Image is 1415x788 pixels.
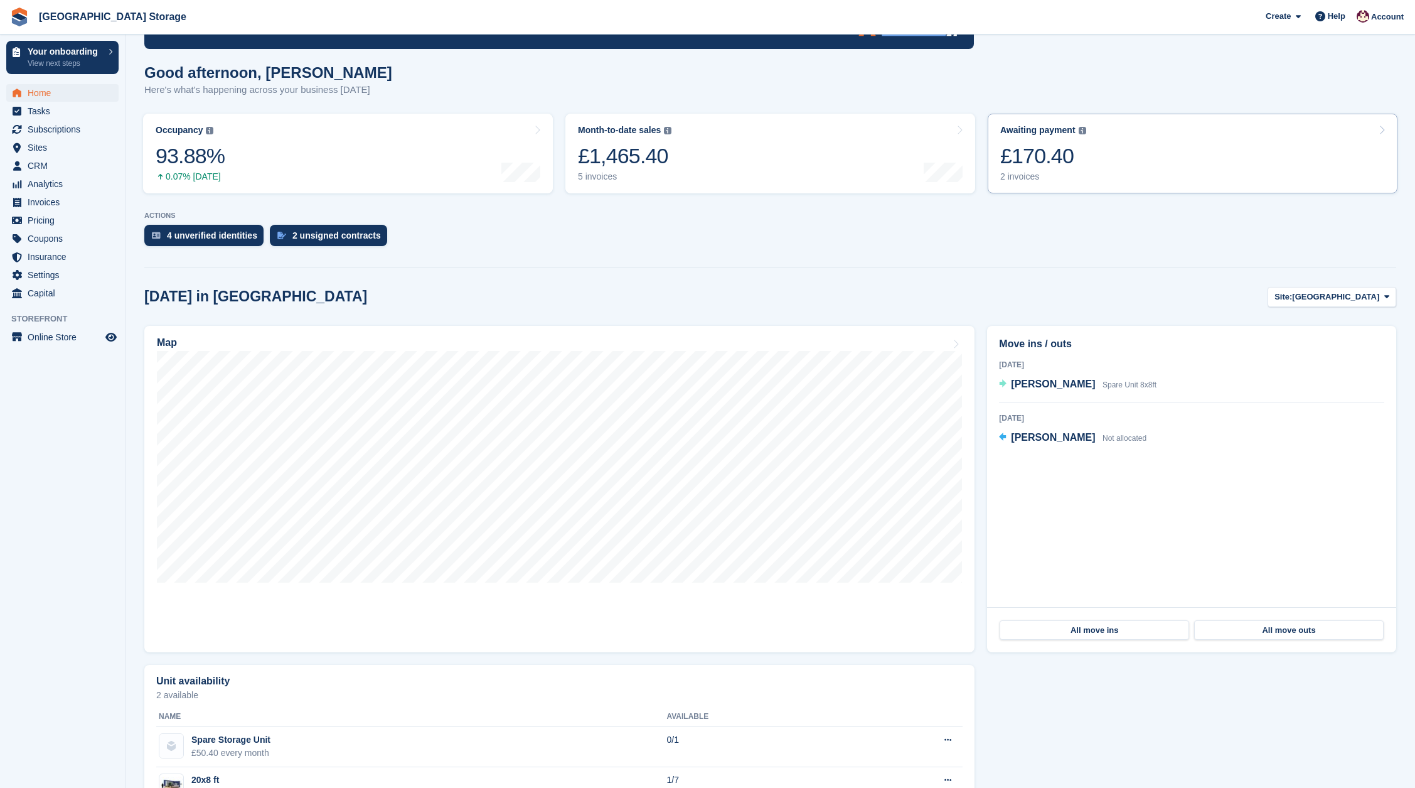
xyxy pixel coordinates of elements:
[6,212,119,229] a: menu
[565,114,975,193] a: Month-to-date sales £1,465.40 5 invoices
[6,84,119,102] a: menu
[6,328,119,346] a: menu
[28,248,103,266] span: Insurance
[999,359,1384,370] div: [DATE]
[6,193,119,211] a: menu
[292,230,381,240] div: 2 unsigned contracts
[28,193,103,211] span: Invoices
[1103,381,1156,389] span: Spare Unit 8x8ft
[6,284,119,302] a: menu
[28,175,103,193] span: Analytics
[156,707,666,727] th: Name
[152,232,161,239] img: verify_identity-adf6edd0f0f0b5bbfe63781bf79b02c33cf7c696d77639b501bdc392416b5a36.svg
[6,175,119,193] a: menu
[144,288,367,305] h2: [DATE] in [GEOGRAPHIC_DATA]
[28,266,103,284] span: Settings
[6,121,119,138] a: menu
[104,330,119,345] a: Preview store
[28,212,103,229] span: Pricing
[159,734,183,758] img: blank-unit-type-icon-ffbac7b88ba66c5e286b0e438baccc4b9c83835d4c34f86887a83fc20ec27e7b.svg
[999,413,1384,424] div: [DATE]
[11,313,125,325] span: Storefront
[578,171,671,182] div: 5 invoices
[999,430,1146,446] a: [PERSON_NAME] Not allocated
[156,125,203,136] div: Occupancy
[666,707,848,727] th: Available
[34,6,191,27] a: [GEOGRAPHIC_DATA] Storage
[143,114,553,193] a: Occupancy 93.88% 0.07% [DATE]
[1357,10,1369,23] img: Andrew Lacey
[1000,125,1076,136] div: Awaiting payment
[6,139,119,156] a: menu
[1292,291,1379,303] span: [GEOGRAPHIC_DATA]
[6,230,119,247] a: menu
[28,230,103,247] span: Coupons
[191,774,274,787] div: 20x8 ft
[1000,620,1189,640] a: All move ins
[167,230,257,240] div: 4 unverified identities
[28,84,103,102] span: Home
[988,114,1397,193] a: Awaiting payment £170.40 2 invoices
[156,676,230,687] h2: Unit availability
[1194,620,1384,640] a: All move outs
[10,8,29,26] img: stora-icon-8386f47178a22dfd0bd8f6a31ec36ba5ce8667c1dd55bd0f319d3a0aa187defe.svg
[664,127,671,134] img: icon-info-grey-7440780725fd019a000dd9b08b2336e03edf1995a4989e88bcd33f0948082b44.svg
[1000,171,1086,182] div: 2 invoices
[1103,434,1146,443] span: Not allocated
[28,121,103,138] span: Subscriptions
[277,232,286,239] img: contract_signature_icon-13c848040528278c33f63329250d36e43548de30e8caae1d1a13099fd9432cc5.svg
[28,58,102,69] p: View next steps
[28,157,103,175] span: CRM
[1268,287,1396,308] button: Site: [GEOGRAPHIC_DATA]
[1011,379,1095,389] span: [PERSON_NAME]
[28,47,102,56] p: Your onboarding
[1328,10,1345,23] span: Help
[999,377,1156,393] a: [PERSON_NAME] Spare Unit 8x8ft
[144,212,1396,220] p: ACTIONS
[144,225,270,252] a: 4 unverified identities
[144,326,974,652] a: Map
[6,248,119,266] a: menu
[1266,10,1291,23] span: Create
[666,727,848,767] td: 0/1
[191,733,270,747] div: Spare Storage Unit
[578,125,661,136] div: Month-to-date sales
[28,284,103,302] span: Capital
[156,171,225,182] div: 0.07% [DATE]
[28,102,103,120] span: Tasks
[28,328,103,346] span: Online Store
[6,102,119,120] a: menu
[191,747,270,760] div: £50.40 every month
[1371,11,1404,23] span: Account
[6,41,119,74] a: Your onboarding View next steps
[156,691,963,699] p: 2 available
[144,64,392,81] h1: Good afternoon, [PERSON_NAME]
[6,157,119,175] a: menu
[157,337,177,348] h2: Map
[999,337,1384,352] h2: Move ins / outs
[144,83,392,97] p: Here's what's happening across your business [DATE]
[206,127,213,134] img: icon-info-grey-7440780725fd019a000dd9b08b2336e03edf1995a4989e88bcd33f0948082b44.svg
[1079,127,1086,134] img: icon-info-grey-7440780725fd019a000dd9b08b2336e03edf1995a4989e88bcd33f0948082b44.svg
[578,143,671,169] div: £1,465.40
[1011,432,1095,443] span: [PERSON_NAME]
[6,266,119,284] a: menu
[28,139,103,156] span: Sites
[1000,143,1086,169] div: £170.40
[270,225,393,252] a: 2 unsigned contracts
[156,143,225,169] div: 93.88%
[1274,291,1292,303] span: Site:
